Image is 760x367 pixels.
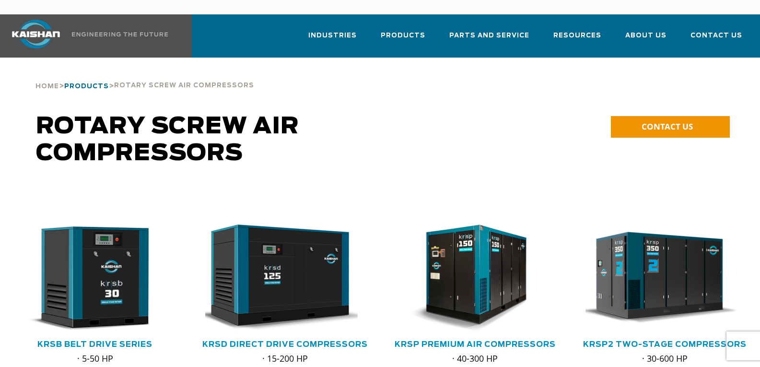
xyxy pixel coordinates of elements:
span: Contact Us [690,30,742,41]
a: Home [35,82,59,90]
a: Products [64,82,109,90]
a: Resources [553,23,601,56]
a: KRSD Direct Drive Compressors [202,341,368,348]
a: About Us [625,23,666,56]
span: CONTACT US [642,121,693,132]
img: Engineering the future [72,32,168,36]
span: Home [35,83,59,90]
a: Parts and Service [449,23,529,56]
span: Products [64,83,109,90]
div: krsp150 [396,225,555,332]
a: Industries [308,23,357,56]
a: KRSP Premium Air Compressors [395,341,556,348]
span: Industries [308,30,357,41]
div: > > [35,58,254,94]
div: krsd125 [205,225,364,332]
a: Products [381,23,425,56]
img: krsp150 [388,225,548,332]
span: About Us [625,30,666,41]
span: Products [381,30,425,41]
span: Resources [553,30,601,41]
a: CONTACT US [611,116,730,138]
a: Contact Us [690,23,742,56]
span: Rotary Screw Air Compressors [114,83,254,89]
span: Rotary Screw Air Compressors [36,115,299,165]
img: krsb30 [8,225,168,332]
img: krsd125 [198,225,358,332]
div: krsp350 [585,225,745,332]
img: krsp350 [578,225,738,332]
span: Parts and Service [449,30,529,41]
a: KRSP2 Two-Stage Compressors [583,341,747,348]
div: krsb30 [15,225,175,332]
a: KRSB Belt Drive Series [37,341,152,348]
